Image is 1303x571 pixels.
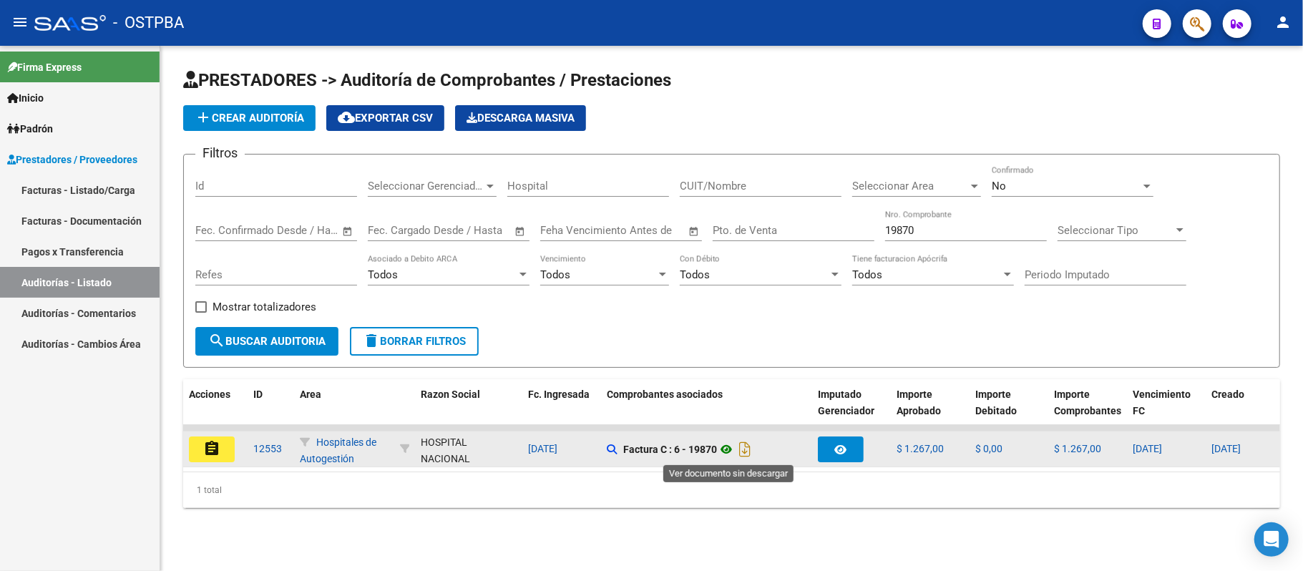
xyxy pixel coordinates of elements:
[439,224,508,237] input: Fecha fin
[1206,379,1284,442] datatable-header-cell: Creado
[340,223,356,240] button: Open calendar
[183,70,671,90] span: PRESTADORES -> Auditoría de Comprobantes / Prestaciones
[812,379,891,442] datatable-header-cell: Imputado Gerenciador
[601,379,812,442] datatable-header-cell: Comprobantes asociados
[528,443,557,454] span: [DATE]
[195,224,253,237] input: Fecha inicio
[183,379,248,442] datatable-header-cell: Acciones
[300,389,321,400] span: Area
[607,389,723,400] span: Comprobantes asociados
[1054,443,1101,454] span: $ 1.267,00
[415,379,522,442] datatable-header-cell: Razon Social
[294,379,394,442] datatable-header-cell: Area
[203,440,220,457] mat-icon: assignment
[113,7,184,39] span: - OSTPBA
[421,389,480,400] span: Razon Social
[1211,443,1241,454] span: [DATE]
[183,105,316,131] button: Crear Auditoría
[528,389,590,400] span: Fc. Ingresada
[300,436,376,464] span: Hospitales de Autogestión
[623,444,717,455] strong: Factura C : 6 - 19870
[368,180,484,192] span: Seleccionar Gerenciador
[7,59,82,75] span: Firma Express
[897,443,944,454] span: $ 1.267,00
[189,389,230,400] span: Acciones
[852,268,882,281] span: Todos
[421,434,517,464] div: - 30635976809
[248,379,294,442] datatable-header-cell: ID
[266,224,336,237] input: Fecha fin
[195,112,304,125] span: Crear Auditoría
[208,332,225,349] mat-icon: search
[1127,379,1206,442] datatable-header-cell: Vencimiento FC
[195,109,212,126] mat-icon: add
[522,379,601,442] datatable-header-cell: Fc. Ingresada
[1133,443,1162,454] span: [DATE]
[1254,522,1289,557] div: Open Intercom Messenger
[852,180,968,192] span: Seleccionar Area
[992,180,1006,192] span: No
[975,443,1002,454] span: $ 0,00
[891,379,970,442] datatable-header-cell: Importe Aprobado
[208,335,326,348] span: Buscar Auditoria
[7,152,137,167] span: Prestadores / Proveedores
[1054,389,1121,416] span: Importe Comprobantes
[455,105,586,131] button: Descarga Masiva
[326,105,444,131] button: Exportar CSV
[253,443,282,454] span: 12553
[338,109,355,126] mat-icon: cloud_download
[1048,379,1127,442] datatable-header-cell: Importe Comprobantes
[183,472,1280,508] div: 1 total
[1211,389,1244,400] span: Creado
[363,335,466,348] span: Borrar Filtros
[1058,224,1173,237] span: Seleccionar Tipo
[213,298,316,316] span: Mostrar totalizadores
[818,389,874,416] span: Imputado Gerenciador
[338,112,433,125] span: Exportar CSV
[897,389,941,416] span: Importe Aprobado
[736,438,754,461] i: Descargar documento
[1274,14,1292,31] mat-icon: person
[195,327,338,356] button: Buscar Auditoria
[7,90,44,106] span: Inicio
[680,268,710,281] span: Todos
[7,121,53,137] span: Padrón
[1133,389,1191,416] span: Vencimiento FC
[686,223,703,240] button: Open calendar
[512,223,529,240] button: Open calendar
[363,332,380,349] mat-icon: delete
[195,143,245,163] h3: Filtros
[421,434,517,499] div: HOSPITAL NACIONAL PROFESOR [PERSON_NAME]
[368,224,426,237] input: Fecha inicio
[350,327,479,356] button: Borrar Filtros
[368,268,398,281] span: Todos
[970,379,1048,442] datatable-header-cell: Importe Debitado
[253,389,263,400] span: ID
[455,105,586,131] app-download-masive: Descarga masiva de comprobantes (adjuntos)
[975,389,1017,416] span: Importe Debitado
[540,268,570,281] span: Todos
[467,112,575,125] span: Descarga Masiva
[11,14,29,31] mat-icon: menu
